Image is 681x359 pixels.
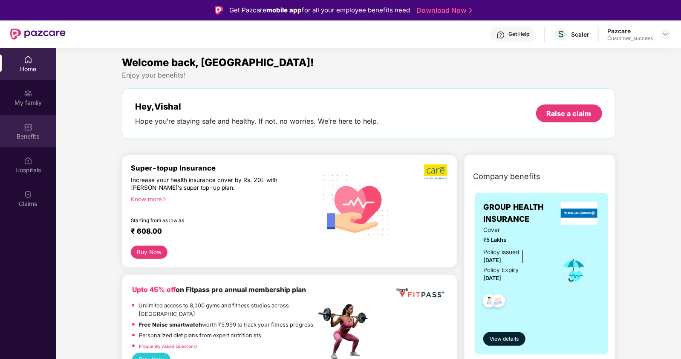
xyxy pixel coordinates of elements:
div: Policy issued [483,248,519,257]
span: Company benefits [473,171,540,182]
div: Super-topup Insurance [131,164,316,172]
img: svg+xml;base64,PHN2ZyB4bWxucz0iaHR0cDovL3d3dy53My5vcmcvMjAwMC9zdmciIHdpZHRoPSI0OC45NDMiIGhlaWdodD... [479,292,500,313]
span: Cover [483,226,548,235]
div: Get Help [508,31,529,38]
div: Hope you’re staying safe and healthy. If not, no worries. We’re here to help. [135,117,379,126]
div: Starting from as low as [131,217,280,223]
img: b5dec4f62d2307b9de63beb79f102df3.png [424,164,448,180]
img: svg+xml;base64,PHN2ZyBpZD0iQmVuZWZpdHMiIHhtbG5zPSJodHRwOi8vd3d3LnczLm9yZy8yMDAwL3N2ZyIgd2lkdGg9Ij... [24,123,32,131]
span: [DATE] [483,275,501,281]
div: Get Pazcare for all your employee benefits need [229,5,410,15]
img: New Pazcare Logo [10,29,66,40]
img: svg+xml;base64,PHN2ZyBpZD0iSG9zcGl0YWxzIiB4bWxucz0iaHR0cDovL3d3dy53My5vcmcvMjAwMC9zdmciIHdpZHRoPS... [24,156,32,165]
a: Download Now [416,6,470,15]
div: Scaler [571,30,589,38]
img: svg+xml;base64,PHN2ZyBpZD0iSGVscC0zMngzMiIgeG1sbnM9Imh0dHA6Ly93d3cudzMub3JnLzIwMDAvc3ZnIiB3aWR0aD... [496,31,505,39]
p: Personalized diet plans from expert nutritionists [139,331,261,340]
div: Raise a claim [547,109,592,118]
button: View details [483,332,525,346]
img: svg+xml;base64,PHN2ZyB3aWR0aD0iMjAiIGhlaWdodD0iMjAiIHZpZXdCb3g9IjAgMCAyMCAyMCIgZmlsbD0ibm9uZSIgeG... [24,89,32,98]
strong: mobile app [266,6,302,14]
img: insurerLogo [561,202,597,225]
div: Know more [131,195,311,201]
img: icon [560,256,588,284]
div: Customer_success [607,35,653,42]
div: ₹ 608.00 [131,227,307,237]
img: svg+xml;base64,PHN2ZyB4bWxucz0iaHR0cDovL3d3dy53My5vcmcvMjAwMC9zdmciIHdpZHRoPSI0OC45NDMiIGhlaWdodD... [488,292,509,313]
img: fppp.png [395,285,446,301]
img: svg+xml;base64,PHN2ZyB4bWxucz0iaHR0cDovL3d3dy53My5vcmcvMjAwMC9zdmciIHhtbG5zOnhsaW5rPSJodHRwOi8vd3... [316,164,395,245]
span: right [162,197,167,202]
span: ₹5 Lakhs [483,236,548,244]
span: Welcome back, [GEOGRAPHIC_DATA]! [122,56,314,69]
b: on Fitpass pro annual membership plan [132,286,306,294]
img: Logo [215,6,223,14]
span: S [558,29,564,39]
span: [DATE] [483,257,501,263]
p: Unlimited access to 8,100 gyms and fitness studios across [GEOGRAPHIC_DATA] [139,301,316,318]
div: Hey, Vishal [135,101,379,112]
div: Enjoy your benefits! [122,71,615,80]
strong: Free Noise smartwatch [139,321,202,328]
img: svg+xml;base64,PHN2ZyBpZD0iRHJvcGRvd24tMzJ4MzIiIHhtbG5zPSJodHRwOi8vd3d3LnczLm9yZy8yMDAwL3N2ZyIgd2... [662,31,669,38]
img: svg+xml;base64,PHN2ZyBpZD0iSG9tZSIgeG1sbnM9Imh0dHA6Ly93d3cudzMub3JnLzIwMDAvc3ZnIiB3aWR0aD0iMjAiIG... [24,55,32,64]
b: Upto 45% off [132,286,176,294]
span: View details [490,335,519,343]
a: Frequently Asked Questions! [139,344,197,349]
div: Increase your health insurance cover by Rs. 20L with [PERSON_NAME]’s super top-up plan. [131,176,279,191]
img: svg+xml;base64,PHN2ZyBpZD0iQ2xhaW0iIHhtbG5zPSJodHRwOi8vd3d3LnczLm9yZy8yMDAwL3N2ZyIgd2lkdGg9IjIwIi... [24,190,32,199]
img: Stroke [469,6,472,15]
span: GROUP HEALTH INSURANCE [483,201,559,226]
button: Buy Now [131,246,167,259]
div: Policy Expiry [483,266,519,275]
div: Pazcare [607,27,653,35]
p: worth ₹5,999 to track your fitness progress [139,321,313,329]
